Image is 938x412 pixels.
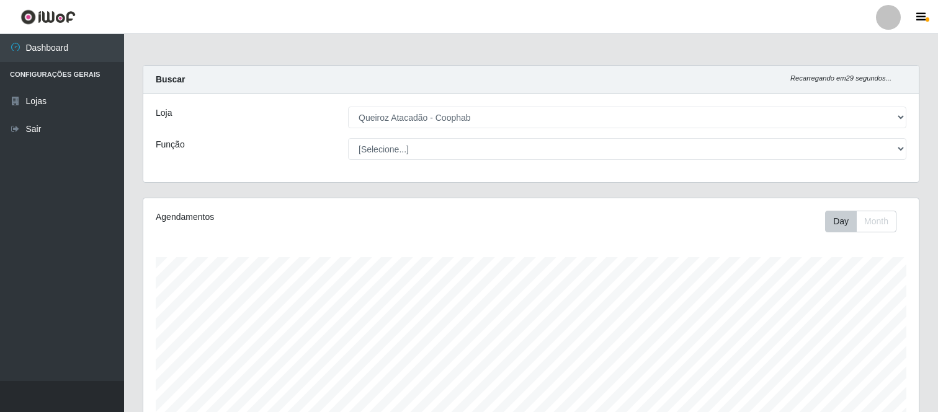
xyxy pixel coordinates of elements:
label: Loja [156,107,172,120]
div: Toolbar with button groups [825,211,906,232]
div: Agendamentos [156,211,458,224]
button: Month [856,211,896,232]
div: First group [825,211,896,232]
label: Função [156,138,185,151]
img: CoreUI Logo [20,9,76,25]
i: Recarregando em 29 segundos... [790,74,891,82]
strong: Buscar [156,74,185,84]
button: Day [825,211,857,232]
